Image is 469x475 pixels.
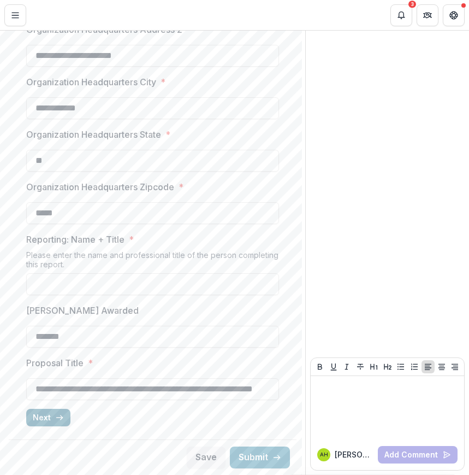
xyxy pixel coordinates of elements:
p: Organization Headquarters City [26,75,156,89]
button: Align Center [435,360,448,373]
button: Heading 1 [367,360,381,373]
button: Save [187,447,225,468]
button: Heading 2 [381,360,394,373]
button: Next [26,409,70,426]
button: Underline [327,360,340,373]
button: Italicize [340,360,353,373]
div: 3 [408,1,416,8]
button: Bold [313,360,326,373]
p: Organization Headquarters Zipcode [26,180,174,193]
button: Ordered List [408,360,421,373]
button: Get Help [443,4,465,26]
p: [PERSON_NAME] Awarded [26,304,139,317]
p: Proposal Title [26,356,84,370]
button: Align Left [421,360,435,373]
button: Bullet List [394,360,407,373]
button: Partners [417,4,438,26]
button: Toggle Menu [4,4,26,26]
p: Organization Headquarters State [26,128,161,141]
button: Align Right [448,360,461,373]
button: Add Comment [378,446,458,464]
button: Notifications [390,4,412,26]
p: Reporting: Name + Title [26,233,124,246]
div: Please enter the name and professional title of the person completing this report. [26,250,279,273]
button: Submit [230,447,290,468]
p: [PERSON_NAME] [335,449,373,460]
button: Strike [354,360,367,373]
div: Angelique Hinton [320,452,328,458]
